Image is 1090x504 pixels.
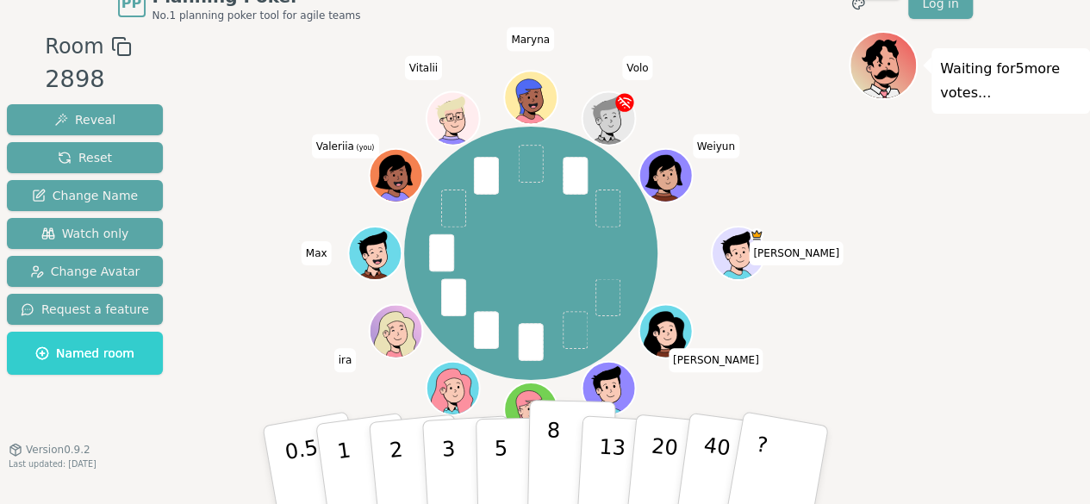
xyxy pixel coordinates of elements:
button: Request a feature [7,294,163,325]
span: Click to change your name [405,56,442,80]
span: Gunnar is the host [750,228,763,241]
span: Last updated: [DATE] [9,459,97,469]
span: Click to change your name [669,348,763,372]
span: Request a feature [21,301,149,318]
span: Click to change your name [312,134,379,159]
button: Reveal [7,104,163,135]
span: Click to change your name [507,27,554,51]
span: Watch only [41,225,129,242]
button: Version0.9.2 [9,443,90,457]
button: Watch only [7,218,163,249]
span: Change Name [32,187,138,204]
span: Named room [35,345,134,362]
button: Click to change your avatar [371,151,420,201]
button: Reset [7,142,163,173]
span: Version 0.9.2 [26,443,90,457]
span: Click to change your name [622,56,652,80]
span: Reset [58,149,112,166]
span: Click to change your name [334,348,357,372]
div: 2898 [45,62,131,97]
button: Named room [7,332,163,375]
span: No.1 planning poker tool for agile teams [153,9,361,22]
button: Change Avatar [7,256,163,287]
span: Click to change your name [693,134,739,159]
span: Click to change your name [749,241,844,265]
span: Reveal [54,111,115,128]
span: Room [45,31,103,62]
button: Change Name [7,180,163,211]
p: Waiting for 5 more votes... [940,57,1081,105]
span: (you) [354,144,375,152]
span: Change Avatar [30,263,140,280]
span: Click to change your name [302,241,332,265]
